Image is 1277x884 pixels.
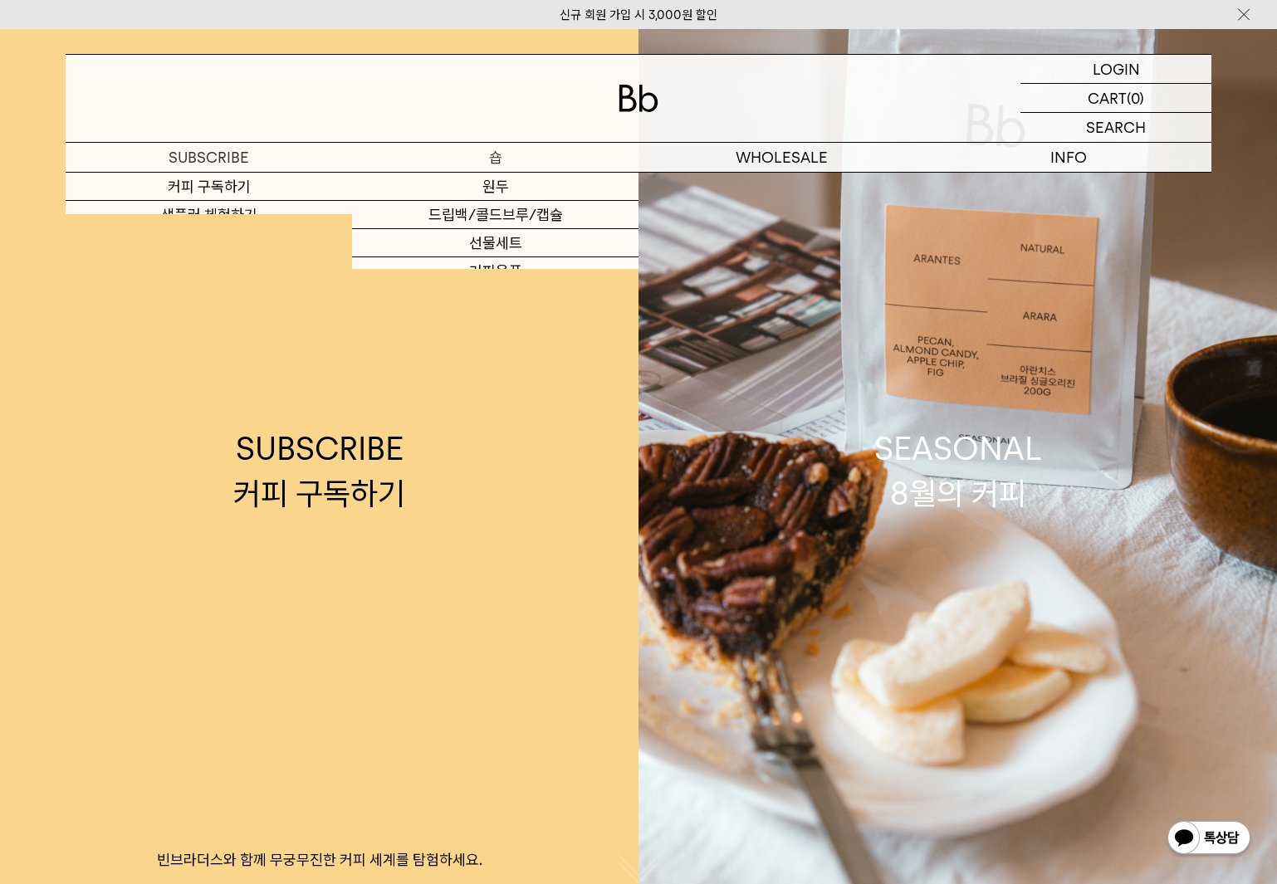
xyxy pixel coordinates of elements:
[1088,84,1127,112] p: CART
[1020,84,1211,113] a: CART (0)
[560,7,717,22] a: 신규 회원 가입 시 3,000원 할인
[619,85,658,112] img: 로고
[1093,55,1140,83] p: LOGIN
[1020,55,1211,84] a: LOGIN
[352,143,638,172] a: 숍
[638,143,925,172] p: WHOLESALE
[874,427,1042,515] div: SEASONAL 8월의 커피
[66,173,352,201] a: 커피 구독하기
[1166,819,1252,859] img: 카카오톡 채널 1:1 채팅 버튼
[1086,113,1146,142] p: SEARCH
[66,143,352,172] a: SUBSCRIBE
[1127,84,1144,112] p: (0)
[352,201,638,229] a: 드립백/콜드브루/캡슐
[352,257,638,286] a: 커피용품
[233,427,405,515] div: SUBSCRIBE 커피 구독하기
[352,229,638,257] a: 선물세트
[66,201,352,229] a: 샘플러 체험하기
[352,173,638,201] a: 원두
[925,143,1211,172] p: INFO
